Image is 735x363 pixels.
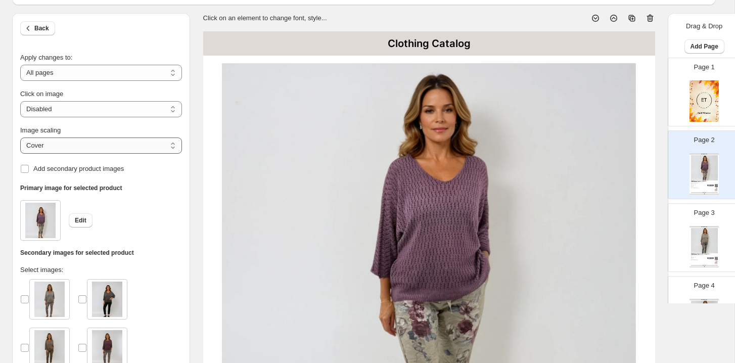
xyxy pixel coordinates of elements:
span: Back [34,24,49,32]
div: Clothing Catalog [690,153,719,155]
div: $ 37.00 [704,263,717,264]
div: 55% Modal, 45% Viscose [691,181,715,183]
div: Beige, Choco, Prune, Denim, Biscuit, Noir, [GEOGRAPHIC_DATA] [691,183,707,184]
button: Back [20,21,55,35]
img: qrcode [715,257,718,260]
div: Clothing Catalog [690,299,719,300]
span: Apply changes to: [20,54,72,61]
div: $ null [704,261,717,262]
span: Edit [75,216,86,224]
div: $ 39.00 [704,190,717,191]
img: primaryImage [691,155,718,180]
p: Page 3 [694,208,715,218]
h6: Primary image for selected product [20,184,182,192]
div: $ null [704,189,717,190]
div: 02986 Chandail Poussière d'Or - Beige / OS [691,253,718,254]
img: qrcode [715,184,718,187]
div: $ 22 [704,188,717,189]
img: product image [25,203,56,238]
span: Image scaling [20,126,61,134]
img: primaryImage [691,228,718,253]
span: Click on image [20,90,63,98]
h6: Secondary images for selected product [20,249,182,257]
div: Clothing Catalog | Page undefined [690,266,719,267]
div: 02985 Chandail Crochet - Prune / OS [691,180,718,181]
div: Clothing Catalog [690,226,719,228]
div: $ 19.5 [704,260,717,261]
img: product image [34,282,65,317]
p: Page 4 [694,281,715,291]
div: Tags: [691,187,707,187]
div: Stock Quantity: 3 [691,185,707,185]
div: BUY NOW [691,192,718,194]
div: BUY NOW [691,265,718,266]
img: product image [92,282,122,317]
p: Drag & Drop [686,21,722,31]
div: OS [691,184,707,184]
img: barcode [707,257,714,259]
button: Add Page [684,39,724,54]
img: primaryImage [691,301,718,326]
p: Page 1 [694,62,715,72]
p: Click on an element to change font, style... [203,13,327,23]
div: Clothing Catalog | Page undefined [690,194,719,195]
div: Clothing Catalog [203,31,655,56]
div: SKU: null [691,257,707,258]
button: Edit [69,213,93,228]
span: Add secondary product images [33,165,124,172]
span: Add Page [691,42,718,51]
p: Select images: [20,265,182,275]
div: $ 39.00 [704,191,717,192]
div: 55% Modal, 45% Viscose [691,254,715,255]
div: $ 37.00 [704,262,717,263]
img: cover page [690,80,719,122]
img: barcode [707,185,714,186]
p: Page 2 [694,135,715,145]
div: Noir, Beige, Biscuit, Fuchsia, Fango, Denim [691,255,707,256]
div: Brand: 298637007 [691,259,707,260]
